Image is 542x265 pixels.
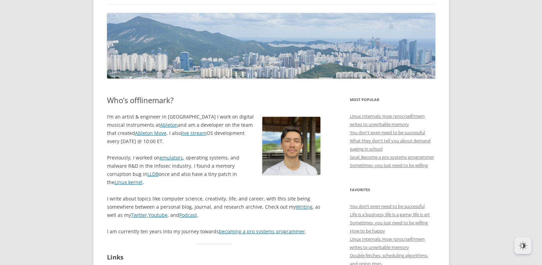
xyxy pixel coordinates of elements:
[350,113,425,127] a: Linux Internals: How /proc/self/mem writes to unwritable memory
[350,129,425,136] a: You don't even need to be successful
[107,252,321,262] h2: Links
[350,228,385,234] a: How to be happy
[115,179,143,185] a: Linux kernel
[160,154,183,161] a: emulators
[350,203,425,209] a: You don’t even need to be successful
[147,171,159,177] a: LLDB
[107,13,435,78] img: offlinemark
[135,130,167,136] a: Ableton Move
[350,96,435,104] h3: Most Popular
[350,220,428,226] a: Sometimes, you just need to be willing
[181,130,207,136] a: live stream
[107,96,321,104] h1: Who’s offlinemark?
[107,195,321,219] p: I write about topics like computer science, creativity, life, and career, with this site being so...
[160,122,178,128] a: Ableton
[148,212,168,218] a: Youtube
[107,227,321,236] p: I am currently ten years into my journey towards .
[350,186,435,194] h3: Favorites
[350,154,434,160] a: Goal: Become a pro systems programmer
[219,228,305,235] a: becoming a pro systems programmer
[350,162,428,168] a: Sometimes, you just need to be willing
[350,211,430,218] a: Life is a business; life is a game; life is art
[179,212,197,218] a: Podcast
[296,204,313,210] a: Writing
[131,212,147,218] a: Twitter
[350,236,425,250] a: Linux Internals: How /proc/self/mem writes to unwritable memory
[350,138,431,152] a: What they don't tell you about demand paging in school
[107,113,321,145] p: I’m an artist & engineer in [GEOGRAPHIC_DATA] I work on digital musical instruments at and am a d...
[107,154,321,186] p: Previously, I worked on , operating systems, and malware R&D in the infosec industry. I found a m...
